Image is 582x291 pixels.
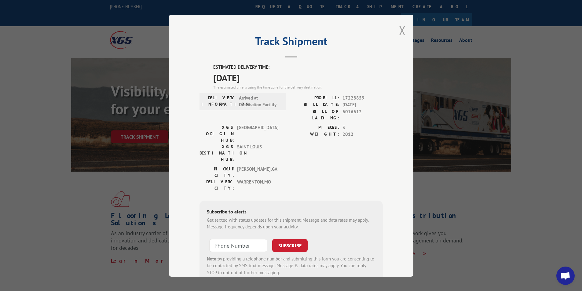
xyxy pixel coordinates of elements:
[199,37,383,49] h2: Track Shipment
[237,166,278,178] span: [PERSON_NAME] , GA
[213,71,383,84] span: [DATE]
[199,178,234,191] label: DELIVERY CITY:
[201,94,236,108] label: DELIVERY INFORMATION:
[237,124,278,143] span: [GEOGRAPHIC_DATA]
[342,124,383,131] span: 3
[556,267,575,285] div: Open chat
[291,101,339,108] label: BILL DATE:
[213,84,383,90] div: The estimated time is using the time zone for the delivery destination.
[291,94,339,101] label: PROBILL:
[291,124,339,131] label: PIECES:
[237,143,278,162] span: SAINT LOUIS
[342,94,383,101] span: 17228859
[207,208,375,216] div: Subscribe to alerts
[399,22,406,38] button: Close modal
[291,108,339,121] label: BILL OF LADING:
[291,131,339,138] label: WEIGHT:
[199,166,234,178] label: PICKUP CITY:
[199,143,234,162] label: XGS DESTINATION HUB:
[209,239,267,252] input: Phone Number
[239,94,280,108] span: Arrived at Destination Facility
[213,64,383,71] label: ESTIMATED DELIVERY TIME:
[342,108,383,121] span: 6016612
[207,255,375,276] div: by providing a telephone number and submitting this form you are consenting to be contacted by SM...
[199,124,234,143] label: XGS ORIGIN HUB:
[237,178,278,191] span: WARRENTON , MO
[342,101,383,108] span: [DATE]
[207,256,218,261] strong: Note:
[272,239,308,252] button: SUBSCRIBE
[207,216,375,230] div: Get texted with status updates for this shipment. Message and data rates may apply. Message frequ...
[342,131,383,138] span: 2012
